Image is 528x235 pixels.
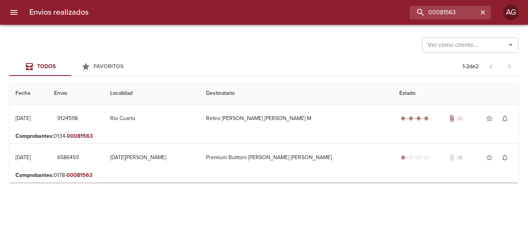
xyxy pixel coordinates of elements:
button: Activar notificaciones [497,150,513,165]
input: buscar [410,6,478,19]
button: Agregar a favoritos [482,150,497,165]
span: radio_button_checked [401,116,405,121]
b: Comprobantes : [15,172,54,178]
button: Activar notificaciones [497,111,513,126]
span: radio_button_checked [416,116,421,121]
em: 00081563 [67,133,93,139]
span: Favoritos [94,63,123,70]
div: Generado [399,154,430,161]
span: radio_button_checked [424,116,429,121]
button: 9124598 [54,111,81,126]
span: notifications_none [501,115,509,122]
span: notifications_none [501,154,509,161]
td: Rio Cuarto [104,105,200,132]
button: 6586459 [54,151,82,165]
th: Envio [48,82,104,105]
div: [DATE] [15,154,31,161]
span: radio_button_unchecked [416,155,421,160]
span: No tiene pedido asociado [456,115,463,122]
span: star_border [485,115,493,122]
span: 9124598 [57,114,78,124]
th: Fecha [9,82,48,105]
td: [DATE][PERSON_NAME] [104,144,200,172]
p: 0178- [15,172,513,179]
button: menu [5,3,23,22]
span: 6586459 [57,153,79,163]
table: Tabla de envíos del cliente [9,82,519,183]
div: AG [503,5,519,20]
td: Premium Buittoni [PERSON_NAME] [PERSON_NAME] [200,144,393,172]
span: Tiene documentos adjuntos [448,115,456,122]
span: Todos [37,63,56,70]
span: No tiene pedido asociado [456,154,463,161]
div: [DATE] [15,115,31,122]
div: Entregado [399,115,430,122]
span: radio_button_unchecked [409,155,413,160]
button: Abrir [505,39,516,50]
span: Pagina siguiente [500,57,519,76]
th: Localidad [104,82,200,105]
span: No tiene documentos adjuntos [448,154,456,161]
span: radio_button_checked [401,155,405,160]
span: radio_button_checked [409,116,413,121]
em: 00081563 [66,172,92,178]
p: 1 - 2 de 2 [463,63,479,70]
h6: Envios realizados [29,6,89,19]
div: Abrir información de usuario [503,5,519,20]
b: Comprobantes : [15,133,54,139]
span: radio_button_unchecked [424,155,429,160]
span: Pagina anterior [482,62,500,70]
button: Agregar a favoritos [482,111,497,126]
div: Tabs Envios [9,57,133,76]
th: Destinatario [200,82,393,105]
td: Retiro [PERSON_NAME] [PERSON_NAME] M [200,105,393,132]
th: Estado [393,82,519,105]
span: star_border [485,154,493,161]
p: 0134- [15,132,513,140]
